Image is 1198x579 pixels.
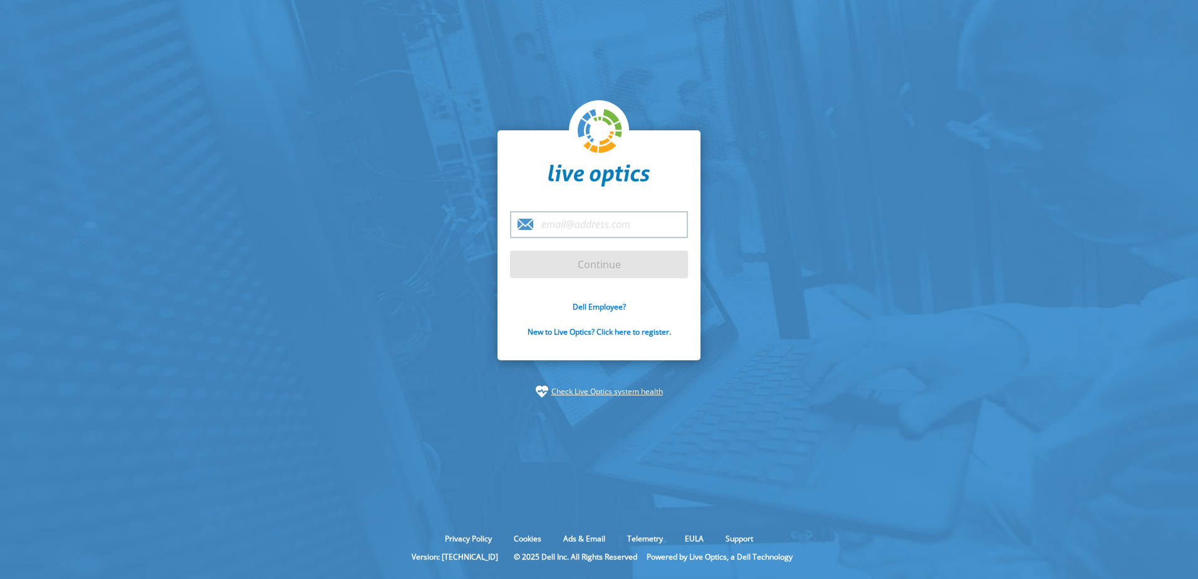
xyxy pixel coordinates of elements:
a: Check Live Optics system health [551,385,663,398]
img: liveoptics-logo.svg [578,109,623,154]
a: Privacy Policy [435,533,501,544]
input: email@address.com [510,211,688,238]
li: Powered by Live Optics, a Dell Technology [647,551,793,562]
li: © 2025 Dell Inc. All Rights Reserved [508,551,643,562]
a: Ads & Email [554,533,615,544]
a: EULA [675,533,713,544]
a: Telemetry [618,533,672,544]
li: Version: [TECHNICAL_ID] [405,551,504,562]
a: Support [716,533,763,544]
a: New to Live Optics? Click here to register. [528,326,671,337]
img: liveoptics-word.svg [548,164,650,187]
img: status-check-icon.svg [536,385,548,398]
a: Cookies [504,533,551,544]
a: Dell Employee? [573,301,626,312]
